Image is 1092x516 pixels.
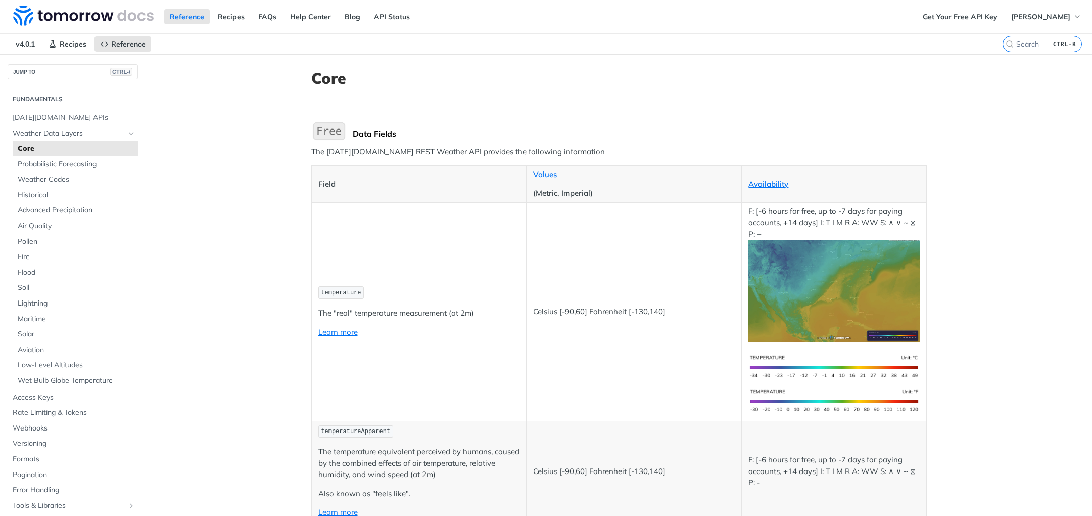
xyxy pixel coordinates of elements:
[94,36,151,52] a: Reference
[13,454,135,464] span: Formats
[18,360,135,370] span: Low-Level Altitudes
[18,237,135,247] span: Pollen
[18,144,135,154] span: Core
[748,179,788,189] a: Availability
[533,306,735,318] p: Celsius [-90,60] Fahrenheit [-130,140]
[110,68,132,76] span: CTRL-/
[18,252,135,262] span: Fire
[13,423,135,434] span: Webhooks
[13,219,138,234] a: Air Quality
[13,188,138,203] a: Historical
[18,314,135,324] span: Maritime
[8,64,138,79] button: JUMP TOCTRL-/
[8,110,138,125] a: [DATE][DOMAIN_NAME] APIs
[1006,40,1014,48] svg: Search
[318,327,358,337] a: Learn more
[18,329,135,339] span: Solar
[748,361,919,371] span: Expand image
[8,483,138,498] a: Error Handling
[748,206,919,342] p: F: [-6 hours for free, up to -7 days for paying accounts, +14 days] I: T I M R A: WW S: ∧ ∨ ~ ⧖ P: +
[13,234,138,249] a: Pollen
[8,95,138,104] h2: Fundamentals
[13,265,138,280] a: Flood
[13,6,154,26] img: Tomorrow.io Weather API Docs
[13,157,138,172] a: Probabilistic Forecasting
[748,454,919,489] p: F: [-6 hours for free, up to -7 days for paying accounts, +14 days] I: T I M R A: WW S: ∧ ∨ ~ ⧖ P: -
[339,9,366,24] a: Blog
[8,421,138,436] a: Webhooks
[8,467,138,483] a: Pagination
[1051,39,1079,49] kbd: CTRL-K
[13,408,135,418] span: Rate Limiting & Tokens
[13,501,125,511] span: Tools & Libraries
[13,172,138,187] a: Weather Codes
[8,390,138,405] a: Access Keys
[13,327,138,342] a: Solar
[127,502,135,510] button: Show subpages for Tools & Libraries
[18,268,135,278] span: Flood
[253,9,282,24] a: FAQs
[13,393,135,403] span: Access Keys
[533,466,735,478] p: Celsius [-90,60] Fahrenheit [-130,140]
[318,488,520,500] p: Also known as "feels like".
[8,405,138,420] a: Rate Limiting & Tokens
[127,130,135,138] button: Hide subpages for Weather Data Layers
[18,298,135,309] span: Lightning
[748,286,919,295] span: Expand image
[353,128,927,139] div: Data Fields
[18,221,135,231] span: Air Quality
[321,289,361,296] span: temperature
[60,39,86,49] span: Recipes
[318,446,520,481] p: The temperature equivalent perceived by humans, caused by the combined effects of air temperature...
[111,39,146,49] span: Reference
[8,126,138,141] a: Weather Data LayersHide subpages for Weather Data Layers
[311,69,927,88] h1: Core
[13,296,138,311] a: Lightning
[164,9,210,24] a: Reference
[748,395,919,405] span: Expand image
[284,9,337,24] a: Help Center
[368,9,415,24] a: API Status
[18,376,135,386] span: Wet Bulb Globe Temperature
[13,373,138,389] a: Wet Bulb Globe Temperature
[18,345,135,355] span: Aviation
[212,9,250,24] a: Recipes
[13,470,135,480] span: Pagination
[13,358,138,373] a: Low-Level Altitudes
[318,179,520,190] p: Field
[13,203,138,218] a: Advanced Precipitation
[18,283,135,293] span: Soil
[13,280,138,295] a: Soil
[1006,9,1087,24] button: [PERSON_NAME]
[8,452,138,467] a: Formats
[8,436,138,451] a: Versioning
[18,190,135,200] span: Historical
[318,308,520,319] p: The "real" temperature measurement (at 2m)
[321,428,390,435] span: temperatureApparent
[13,141,138,156] a: Core
[8,498,138,513] a: Tools & LibrariesShow subpages for Tools & Libraries
[18,175,135,185] span: Weather Codes
[18,159,135,169] span: Probabilistic Forecasting
[13,312,138,327] a: Maritime
[917,9,1003,24] a: Get Your Free API Key
[13,128,125,139] span: Weather Data Layers
[1011,12,1070,21] span: [PERSON_NAME]
[18,205,135,216] span: Advanced Precipitation
[311,146,927,158] p: The [DATE][DOMAIN_NAME] REST Weather API provides the following information
[43,36,92,52] a: Recipes
[13,439,135,449] span: Versioning
[533,188,735,199] p: (Metric, Imperial)
[13,342,138,358] a: Aviation
[10,36,40,52] span: v4.0.1
[13,249,138,265] a: Fire
[13,113,135,123] span: [DATE][DOMAIN_NAME] APIs
[533,169,557,179] a: Values
[13,485,135,495] span: Error Handling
